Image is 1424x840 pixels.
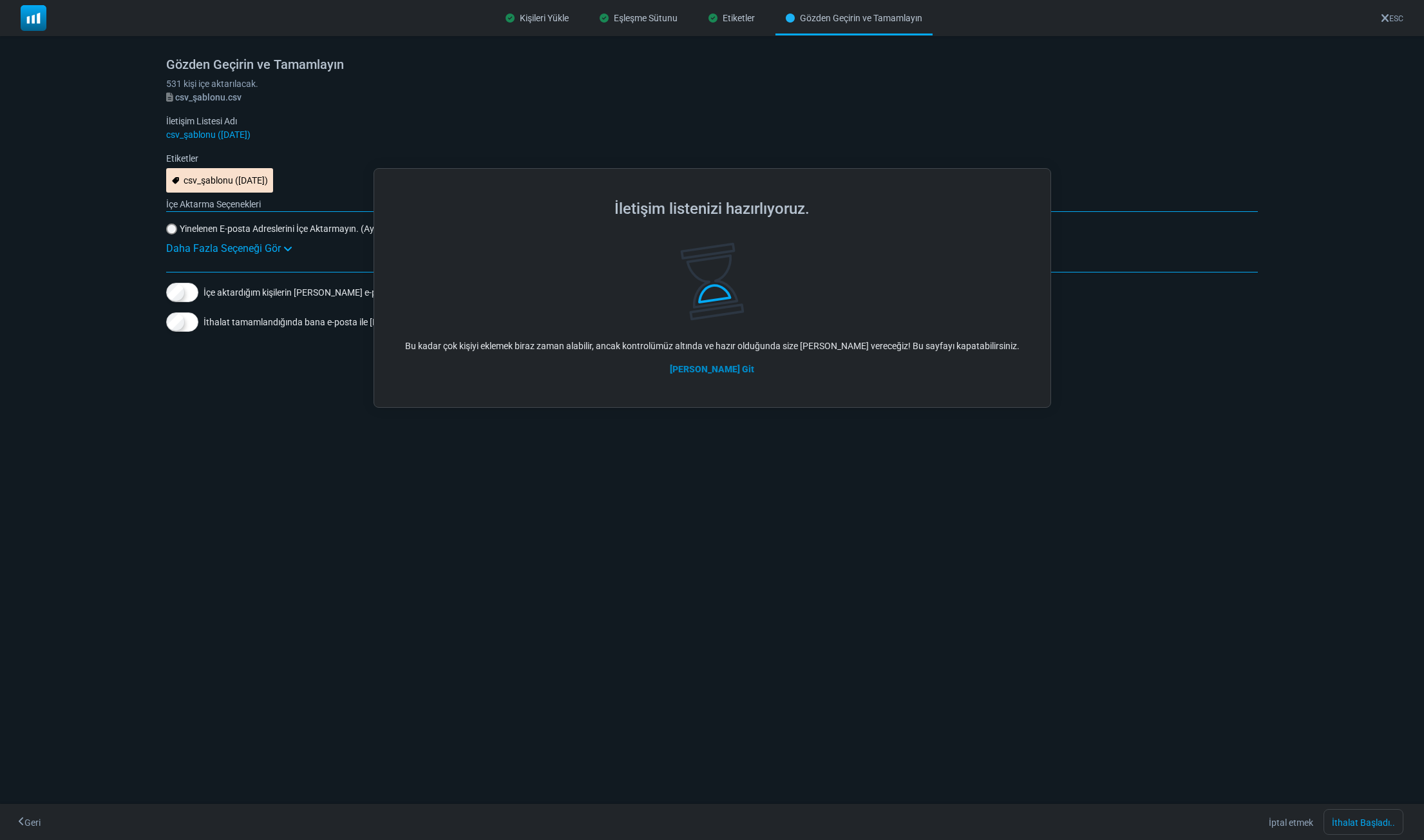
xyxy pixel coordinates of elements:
[175,92,242,102] font: csv_şablonu.csv
[166,153,198,164] font: Etiketler
[670,364,754,374] a: [PERSON_NAME] Git
[166,129,251,140] font: csv_şablonu ([DATE])
[800,13,922,23] font: Gözden Geçirin ve Tamamlayın
[166,79,258,89] font: 531 kişi içe aktarılacak.
[21,5,46,31] img: mailsoftly_icon_blue_white.svg
[614,200,810,218] font: İletişim listenizi hazırlıyoruz.
[1381,14,1403,23] a: ESC
[405,341,1020,351] font: Bu kadar çok kişiyi eklemek biraz zaman alabilir, ancak kontrolümüz altında ve hazır olduğunda si...
[1389,14,1403,23] font: ESC
[166,57,344,72] font: Gözden Geçirin ve Tamamlayın
[614,13,678,23] font: Eşleşme Sütunu
[723,13,755,23] font: Etiketler
[166,116,237,126] font: İletişim Listesi Adı
[520,13,569,23] font: Kişileri Yükle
